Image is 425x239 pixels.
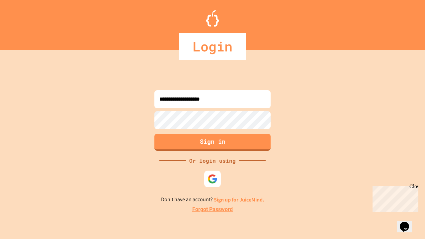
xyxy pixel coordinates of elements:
iframe: chat widget [397,212,418,232]
img: google-icon.svg [208,174,217,184]
div: Chat with us now!Close [3,3,46,42]
div: Or login using [186,157,239,165]
iframe: chat widget [370,184,418,212]
img: Logo.svg [206,10,219,27]
a: Forgot Password [192,205,233,213]
a: Sign up for JuiceMind. [214,196,264,203]
div: Login [179,33,246,60]
button: Sign in [154,134,271,151]
p: Don't have an account? [161,196,264,204]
